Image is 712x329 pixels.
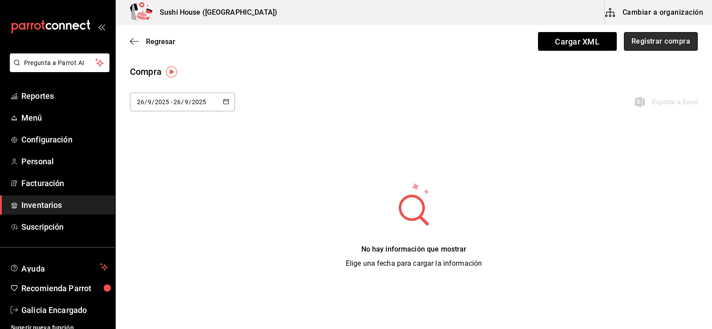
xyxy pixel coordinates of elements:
span: / [145,98,147,106]
div: No hay información que mostrar [346,244,482,255]
input: Day [137,98,145,106]
img: Tooltip marker [166,66,177,77]
button: Regresar [130,37,175,46]
input: Year [191,98,206,106]
span: Regresar [146,37,175,46]
span: Facturación [21,177,108,189]
span: / [181,98,184,106]
span: Cargar XML [538,32,617,51]
input: Year [154,98,170,106]
span: Pregunta a Parrot AI [24,58,96,68]
span: Inventarios [21,199,108,211]
span: Galicia Encargado [21,304,108,316]
span: Suscripción [21,221,108,233]
span: - [170,98,172,106]
span: Elige una fecha para cargar la información [346,259,482,268]
div: Compra [130,65,162,78]
input: Month [147,98,152,106]
button: Registrar compra [624,32,698,51]
span: Menú [21,112,108,124]
button: open_drawer_menu [98,23,105,30]
span: Recomienda Parrot [21,282,108,294]
span: Reportes [21,90,108,102]
button: Pregunta a Parrot AI [10,53,109,72]
span: Ayuda [21,262,97,272]
span: / [152,98,154,106]
a: Pregunta a Parrot AI [6,65,109,74]
span: Configuración [21,134,108,146]
input: Day [173,98,181,106]
span: Personal [21,155,108,167]
h3: Sushi House ([GEOGRAPHIC_DATA]) [153,7,277,18]
span: / [189,98,191,106]
input: Month [184,98,189,106]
